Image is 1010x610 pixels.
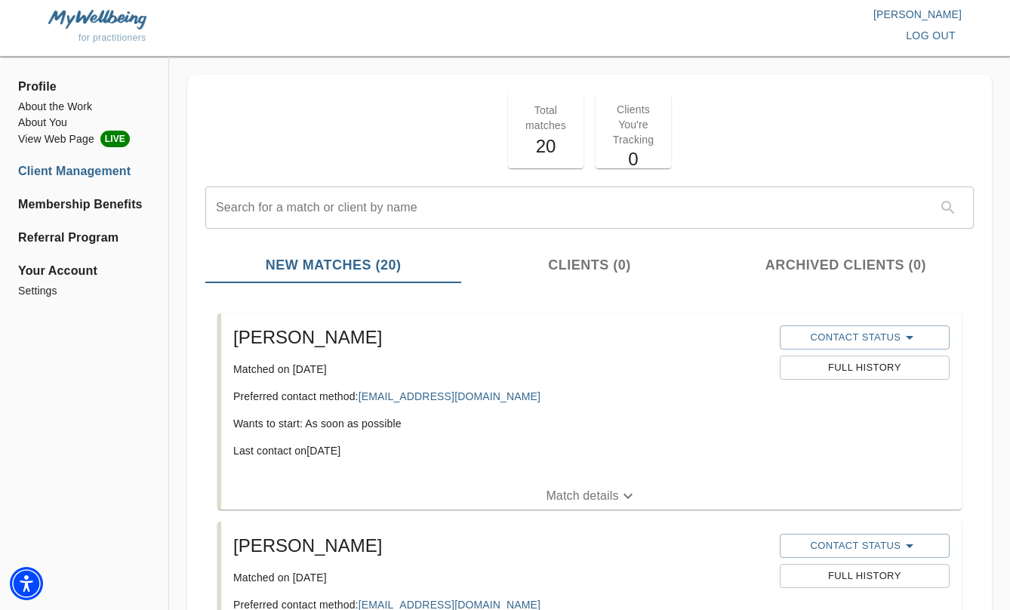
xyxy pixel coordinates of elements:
p: Clients You're Tracking [605,102,662,147]
span: for practitioners [79,32,146,43]
button: Match details [221,482,962,510]
span: log out [906,26,956,45]
button: log out [900,22,962,50]
a: Referral Program [18,229,150,247]
button: Contact Status [780,534,950,558]
span: Full History [787,568,942,585]
p: Matched on [DATE] [233,570,768,585]
button: Contact Status [780,325,950,350]
a: Settings [18,283,150,299]
span: Contact Status [787,328,942,347]
h5: [PERSON_NAME] [233,325,768,350]
span: Full History [787,359,942,377]
li: View Web Page [18,131,150,147]
button: Full History [780,356,950,380]
h5: [PERSON_NAME] [233,534,768,558]
span: LIVE [100,131,130,147]
p: Preferred contact method: [233,389,768,404]
span: Clients (0) [470,255,708,276]
p: Matched on [DATE] [233,362,768,377]
img: MyWellbeing [48,10,146,29]
p: Match details [546,487,618,505]
a: [EMAIL_ADDRESS][DOMAIN_NAME] [359,390,540,402]
h5: 0 [605,147,662,171]
p: [PERSON_NAME] [505,7,962,22]
a: View Web PageLIVE [18,131,150,147]
h5: 20 [517,134,574,159]
p: Total matches [517,103,574,133]
span: New Matches (20) [214,255,452,276]
button: Full History [780,564,950,588]
span: Profile [18,78,150,96]
a: About the Work [18,99,150,115]
p: Wants to start: As soon as possible [233,416,768,431]
span: Archived Clients (0) [727,255,965,276]
a: About You [18,115,150,131]
span: Your Account [18,262,150,280]
a: Membership Benefits [18,196,150,214]
p: Last contact on [DATE] [233,443,768,458]
a: Client Management [18,162,150,180]
span: Contact Status [787,537,942,555]
div: Accessibility Menu [10,567,43,600]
